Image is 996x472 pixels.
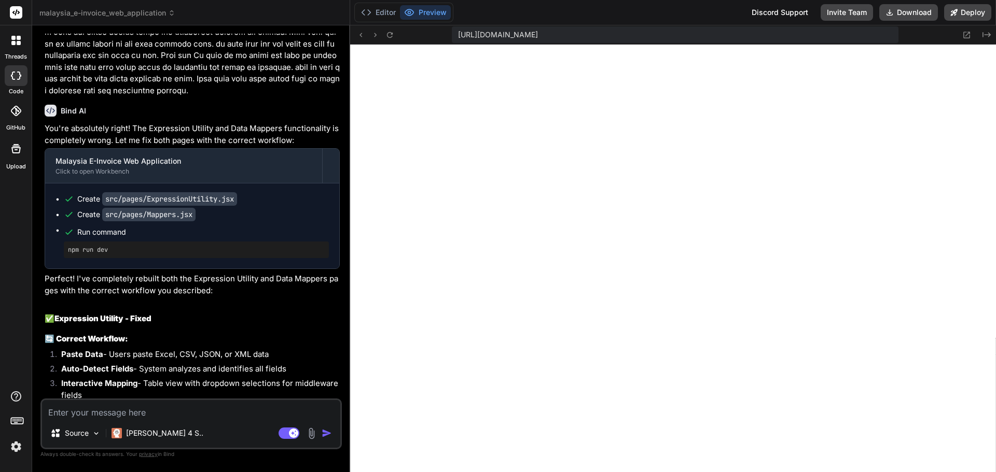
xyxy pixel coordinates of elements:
strong: Expression Utility - Fixed [54,313,151,323]
strong: Paste Data [61,349,103,359]
img: Pick Models [92,429,101,438]
button: Download [879,4,938,21]
p: You're absolutely right! The Expression Utility and Data Mappers functionality is completely wron... [45,123,340,146]
pre: npm run dev [68,246,325,254]
span: malaysia_e-invoice_web_application [39,8,175,18]
img: icon [322,428,332,438]
div: Create [77,194,237,204]
label: GitHub [6,123,25,132]
button: Deploy [944,4,991,21]
span: Run command [77,227,329,237]
img: settings [7,438,25,455]
h6: Bind AI [61,106,86,116]
button: Editor [357,5,400,20]
img: attachment [306,427,317,439]
button: Invite Team [821,4,873,21]
h2: ✅ [45,313,340,325]
strong: 🔄 Correct Workflow: [45,334,128,344]
p: [PERSON_NAME] 4 S.. [126,428,203,438]
label: threads [5,52,27,61]
p: Always double-check its answers. Your in Bind [40,449,342,459]
li: - Table view with dropdown selections for middleware fields [53,378,340,401]
button: Preview [400,5,451,20]
iframe: Preview [350,45,996,472]
span: privacy [139,451,158,457]
label: code [9,87,23,96]
strong: Interactive Mapping [61,378,137,388]
div: Click to open Workbench [56,167,312,176]
li: - System analyzes and identifies all fields [53,363,340,378]
span: [URL][DOMAIN_NAME] [458,30,538,40]
p: Source [65,428,89,438]
strong: Auto-Detect Fields [61,364,133,374]
code: src/pages/ExpressionUtility.jsx [102,192,237,206]
div: Discord Support [745,4,814,21]
button: Malaysia E-Invoice Web ApplicationClick to open Workbench [45,149,322,183]
li: - Users paste Excel, CSV, JSON, or XML data [53,349,340,363]
code: src/pages/Mappers.jsx [102,208,196,221]
p: Perfect! I've completely rebuilt both the Expression Utility and Data Mappers pages with the corr... [45,273,340,296]
label: Upload [6,162,26,171]
div: Malaysia E-Invoice Web Application [56,156,312,166]
div: Create [77,209,196,220]
img: Claude 4 Sonnet [112,428,122,438]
